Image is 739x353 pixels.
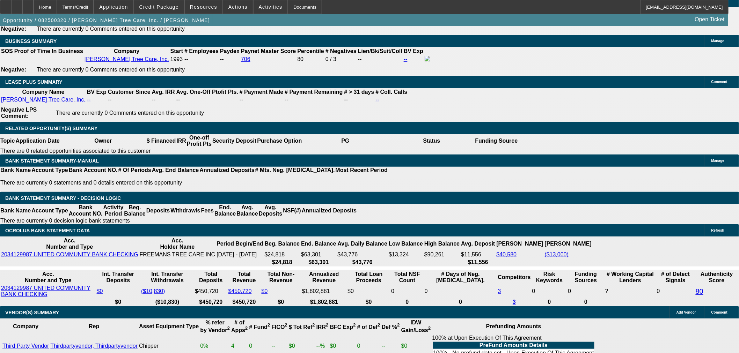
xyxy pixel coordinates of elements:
[285,323,287,328] sup: 2
[497,251,517,257] a: $40,580
[545,251,569,257] a: ($13,000)
[5,228,90,233] span: OCROLUS BANK STATEMENT DATA
[1,251,138,257] a: 2034129987 UNITED COMMUNITY BANK CHECKING
[0,180,388,186] p: There are currently 0 statements and 0 details entered on this opportunity
[676,310,696,314] span: Add Vendor
[513,299,516,305] a: 3
[486,323,541,329] b: Prefunding Amounts
[532,299,567,306] th: 0
[326,323,328,328] sup: 2
[264,259,300,266] th: $24,818
[404,56,408,62] a: --
[264,251,300,258] td: $24,818
[146,204,170,217] th: Deposits
[141,271,194,284] th: Int. Transfer Withdrawals
[302,134,388,148] th: PG
[424,251,460,258] td: $90,261
[391,285,424,298] td: 0
[87,97,91,103] a: --
[353,323,356,328] sup: 2
[249,324,270,330] b: # Fund
[568,299,604,306] th: 0
[312,323,315,328] sup: 2
[108,96,151,103] td: --
[424,299,497,306] th: 0
[254,0,288,14] button: Activities
[337,237,388,250] th: Avg. Daily Balance
[657,285,695,298] td: 0
[378,323,380,328] sup: 2
[5,79,63,85] span: LEASE PLUS SUMMARY
[382,324,400,330] b: Def %
[425,56,430,61] img: facebook-icon.png
[330,324,356,330] b: BFC Exp
[139,323,199,329] b: Asset Equipment Type
[134,0,184,14] button: Credit Package
[239,96,284,103] td: --
[1,26,26,32] b: Negative:
[264,237,300,250] th: Beg. Balance
[184,56,188,62] span: --
[325,48,357,54] b: # Negatives
[711,80,727,84] span: Comment
[1,97,86,103] a: [PERSON_NAME] Tree Care, Inc.
[3,17,210,23] span: Opportunity / 082500320 / [PERSON_NAME] Tree Care, Inc. / [PERSON_NAME]
[424,237,460,250] th: High Balance
[141,299,194,306] th: ($10,830)
[97,288,103,294] a: $0
[139,251,216,258] td: FREEMANS TREE CARE INC
[696,287,703,295] a: 80
[268,323,270,328] sup: 2
[195,271,227,284] th: Total Deposits
[245,326,248,331] sup: 2
[496,237,544,250] th: [PERSON_NAME]
[301,251,336,258] td: $63,301
[301,259,336,266] th: $63,301
[212,134,257,148] th: Security Deposit
[37,26,185,32] span: There are currently 0 Comments entered on this opportunity
[236,204,258,217] th: Avg. Balance
[391,271,424,284] th: Sum of the Total NSF Count and Total Overdraft Fee Count from Ocrolus
[262,288,268,294] a: $0
[68,204,103,217] th: Bank Account NO.
[1,285,90,297] a: 2034129987 UNITED COMMUNITY BANK CHECKING
[605,271,656,284] th: # Working Capital Lenders
[195,299,227,306] th: $450,720
[391,299,424,306] th: 0
[241,56,250,62] a: 706
[5,158,99,164] span: BANK STATEMENT SUMMARY-MANUAL
[532,271,567,284] th: Risk Keywords
[37,67,185,73] span: There are currently 0 Comments entered on this opportunity
[240,89,283,95] b: # Payment Made
[389,134,475,148] th: Status
[87,89,107,95] b: BV Exp
[1,48,13,55] th: SOS
[13,323,38,329] b: Company
[50,343,138,349] a: Thirdpartyvendor, Thirdpartyvendor
[152,89,175,95] b: Avg. IRR
[5,38,57,44] span: BUSINESS SUMMARY
[190,4,217,10] span: Resources
[85,56,169,62] a: [PERSON_NAME] Tree Care, Inc.
[568,285,604,298] td: 0
[347,271,390,284] th: Total Loan Proceeds
[227,326,230,331] sup: 2
[14,48,83,55] th: Proof of Time In Business
[297,56,324,62] div: 80
[375,89,407,95] b: # Coll. Calls
[170,48,183,54] b: Start
[200,320,230,333] b: % refer by Vendor
[103,204,124,217] th: Activity Period
[404,48,423,54] b: BV Exp
[223,0,253,14] button: Actions
[176,89,238,95] b: Avg. One-Off Ptofit Pts.
[60,134,146,148] th: Owner
[424,271,497,284] th: # Days of Neg. [MEDICAL_DATA].
[96,271,140,284] th: Int. Transfer Deposits
[228,299,261,306] th: $450,720
[271,324,287,330] b: FICO
[1,237,139,250] th: Acc. Number and Type
[358,48,402,54] b: Lien/Bk/Suit/Coll
[1,67,26,73] b: Negative:
[216,237,263,250] th: Period Begin/End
